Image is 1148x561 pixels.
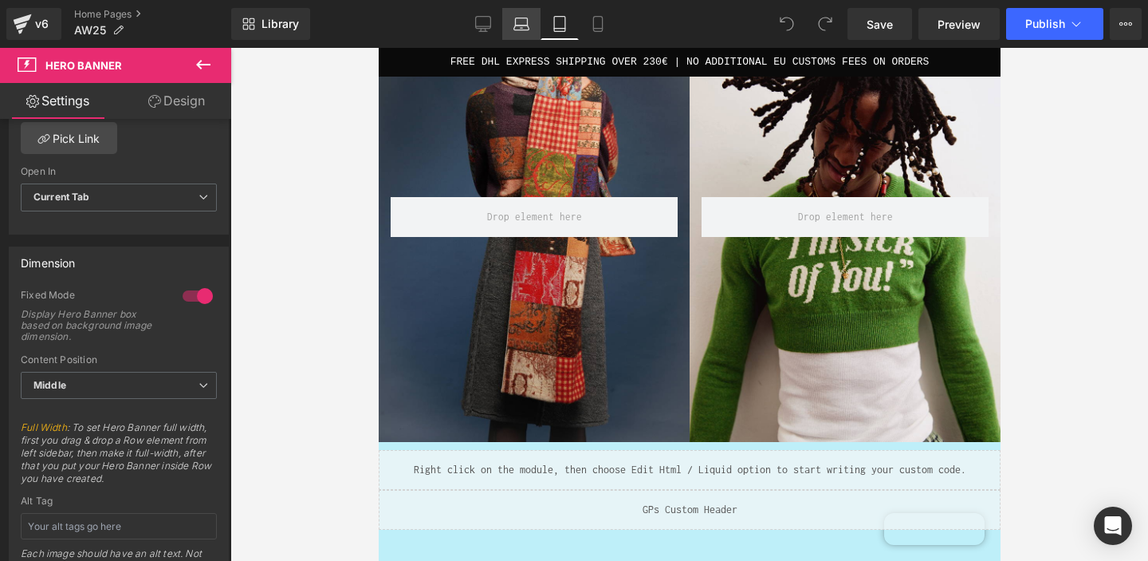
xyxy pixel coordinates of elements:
a: Design [119,83,234,119]
input: Your alt tags go here [21,513,217,539]
a: Desktop [464,8,502,40]
div: Content Position [21,354,217,365]
span: : To set Hero Banner full width, first you drag & drop a Row element from left sidebar, then make... [21,421,217,496]
span: FREE DHL EXPRESS SHIPPING OVER 230€ | NO ADDITIONAL EU CUSTOMS FEES ON ORDERS [72,8,551,20]
button: More [1110,8,1142,40]
button: Redo [809,8,841,40]
div: Open In [21,166,217,177]
a: Laptop [502,8,541,40]
b: Middle [33,379,66,391]
span: Preview [938,16,981,33]
a: v6 [6,8,61,40]
a: Home Pages [74,8,231,21]
button: Publish [1006,8,1103,40]
span: Save [867,16,893,33]
div: Alt Tag [21,496,217,507]
span: AW25 [74,24,106,37]
b: Current Tab [33,191,90,203]
span: Publish [1025,18,1065,30]
a: Full Width [21,421,67,433]
div: Open Intercom Messenger [1094,507,1132,545]
a: New Library [231,8,310,40]
button: Undo [771,8,803,40]
span: Hero Banner [45,59,122,72]
div: Dimension [21,247,76,270]
div: Display Hero Banner box based on background image dimension. [21,309,164,342]
a: Preview [918,8,1000,40]
a: Pick Link [21,122,117,154]
a: Mobile [579,8,617,40]
a: Tablet [541,8,579,40]
span: Library [261,17,299,31]
div: Fixed Mode [21,289,167,306]
div: v6 [32,14,52,34]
